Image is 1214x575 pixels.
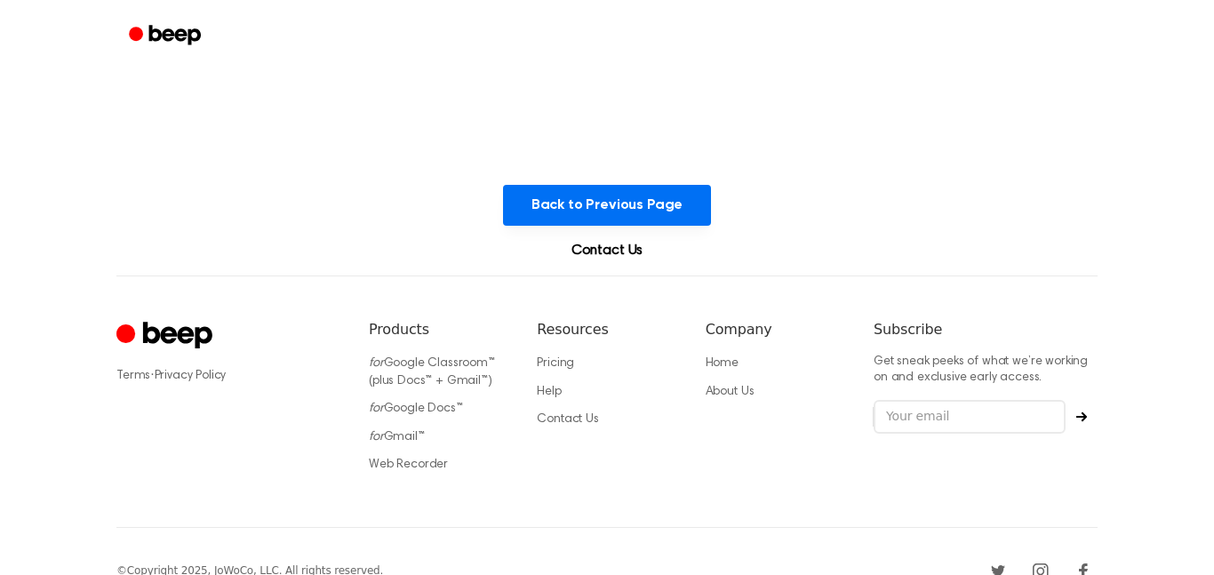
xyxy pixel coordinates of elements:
[537,413,598,426] a: Contact Us
[537,386,561,398] a: Help
[874,355,1098,386] p: Get sneak peeks of what we’re working on and exclusive early access.
[369,431,425,443] a: forGmail™
[369,357,495,387] a: forGoogle Classroom™ (plus Docs™ + Gmail™)
[537,357,574,370] a: Pricing
[369,459,448,471] a: Web Recorder
[369,403,384,415] i: for
[369,319,508,340] h6: Products
[116,19,217,53] a: Beep
[116,370,150,382] a: Terms
[706,386,755,398] a: About Us
[369,357,384,370] i: for
[116,367,340,385] div: ·
[155,370,227,382] a: Privacy Policy
[369,431,384,443] i: for
[874,400,1066,434] input: Your email
[706,357,739,370] a: Home
[503,185,712,226] button: Back to Previous Page
[116,319,217,354] a: Cruip
[1066,411,1098,422] button: Subscribe
[874,319,1098,340] h6: Subscribe
[550,240,664,261] a: Contact Us
[537,319,676,340] h6: Resources
[369,403,463,415] a: forGoogle Docs™
[706,319,845,340] h6: Company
